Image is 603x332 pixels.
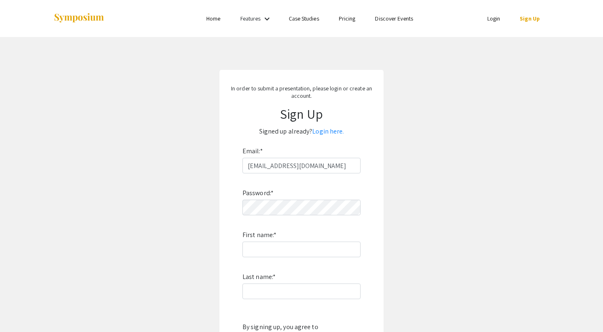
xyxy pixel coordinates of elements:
a: Discover Events [375,15,413,22]
label: First name: [242,228,276,242]
p: Signed up already? [228,125,375,138]
label: Email: [242,145,263,158]
p: In order to submit a presentation, please login or create an account. [228,85,375,99]
a: Sign Up [520,15,540,22]
a: Home [206,15,220,22]
a: Features [240,15,261,22]
mat-icon: Expand Features list [262,14,272,24]
label: Last name: [242,270,276,284]
h1: Sign Up [228,106,375,122]
img: Symposium by ForagerOne [53,13,105,24]
a: Pricing [339,15,356,22]
a: Login here. [312,127,344,136]
a: Case Studies [289,15,319,22]
iframe: Chat [6,295,35,326]
a: Login [487,15,500,22]
label: Password: [242,187,274,200]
